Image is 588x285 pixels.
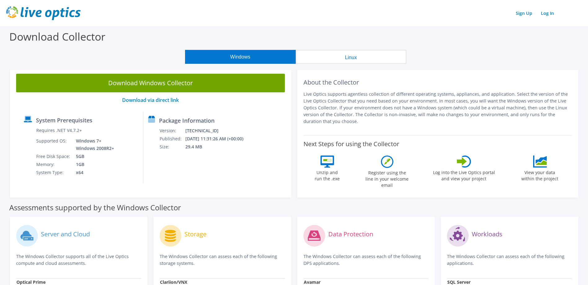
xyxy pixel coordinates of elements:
label: Log into the Live Optics portal and view your project [433,168,495,182]
label: System Prerequisites [36,117,92,123]
h2: About the Collector [303,79,572,86]
img: live_optics_svg.svg [6,6,81,20]
label: Requires .NET V4.7.2+ [36,127,82,134]
strong: Optical Prime [16,279,46,285]
a: Log In [538,9,557,18]
strong: Clariion/VNX [160,279,187,285]
p: The Windows Collector can assess each of the following storage systems. [160,253,285,267]
a: Download via direct link [122,97,179,103]
a: Download Windows Collector [16,74,285,92]
td: [DATE] 11:31:26 AM (+00:00) [185,135,252,143]
strong: SQL Server [447,279,471,285]
td: Memory: [36,160,71,169]
td: Free Disk Space: [36,152,71,160]
td: Windows 7+ Windows 2008R2+ [71,137,115,152]
label: Storage [184,231,206,237]
label: Register using the line in your welcome email [364,168,410,188]
button: Windows [185,50,296,64]
td: System Type: [36,169,71,177]
p: The Windows Collector supports all of the Live Optics compute and cloud assessments. [16,253,141,267]
p: The Windows Collector can assess each of the following applications. [447,253,572,267]
td: Published: [159,135,185,143]
td: x64 [71,169,115,177]
label: Assessments supported by the Windows Collector [9,204,181,211]
p: The Windows Collector can assess each of the following DPS applications. [303,253,428,267]
button: Linux [296,50,406,64]
label: Unzip and run the .exe [313,168,342,182]
strong: Avamar [304,279,321,285]
td: Size: [159,143,185,151]
label: Data Protection [328,231,373,237]
td: 29.4 MB [185,143,252,151]
label: Download Collector [9,29,105,44]
a: Sign Up [513,9,535,18]
td: [TECHNICAL_ID] [185,127,252,135]
label: View your data within the project [518,168,562,182]
td: Supported OS: [36,137,71,152]
label: Package Information [159,117,214,124]
label: Next Steps for using the Collector [303,140,399,148]
label: Workloads [472,231,502,237]
label: Server and Cloud [41,231,90,237]
td: Version: [159,127,185,135]
td: 5GB [71,152,115,160]
p: Live Optics supports agentless collection of different operating systems, appliances, and applica... [303,91,572,125]
td: 1GB [71,160,115,169]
